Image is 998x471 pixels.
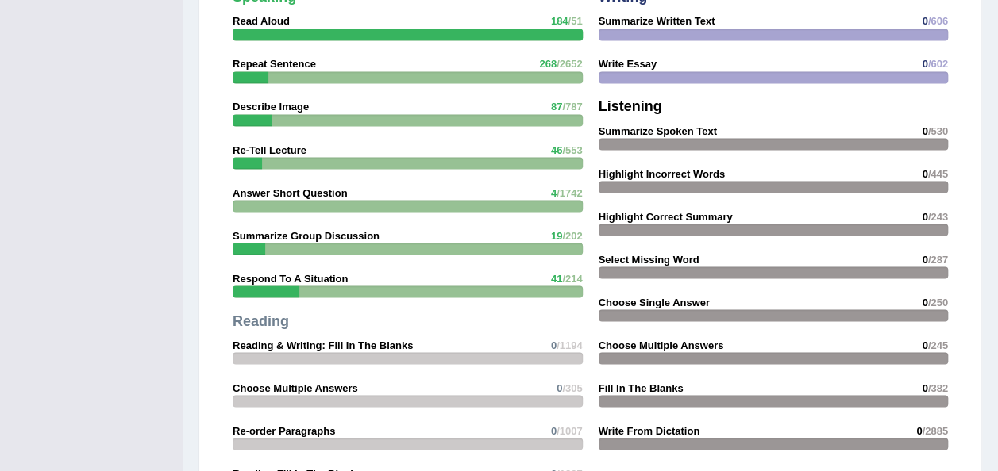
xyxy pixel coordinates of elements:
strong: Describe Image [233,101,309,113]
span: 19 [551,229,562,241]
span: /606 [928,15,948,27]
span: 0 [922,15,927,27]
span: 0 [557,381,562,393]
span: 0 [551,339,557,350]
span: 0 [922,167,927,179]
strong: Fill In The Blanks [599,381,684,393]
strong: Highlight Correct Summary [599,210,733,222]
strong: Choose Multiple Answers [599,339,724,350]
span: /787 [562,101,582,113]
span: 0 [922,339,927,350]
strong: Write From Dictation [599,424,700,436]
span: 41 [551,272,562,284]
strong: Answer Short Question [233,186,347,198]
span: 0 [922,253,927,265]
span: /202 [562,229,582,241]
span: /243 [928,210,948,222]
span: 0 [922,210,927,222]
strong: Read Aloud [233,15,290,27]
span: /2885 [922,424,948,436]
span: /214 [562,272,582,284]
span: 46 [551,144,562,155]
strong: Respond To A Situation [233,272,348,284]
span: 0 [922,124,927,136]
strong: Choose Multiple Answers [233,381,358,393]
strong: Summarize Spoken Text [599,124,717,136]
strong: Select Missing Word [599,253,699,265]
strong: Summarize Group Discussion [233,229,380,241]
span: /2652 [557,58,583,70]
span: 87 [551,101,562,113]
span: /1007 [557,424,583,436]
strong: Re-order Paragraphs [233,424,335,436]
span: /51 [568,15,582,27]
span: /245 [928,339,948,350]
span: 0 [916,424,922,436]
strong: Write Essay [599,58,657,70]
strong: Listening [599,98,662,114]
span: /287 [928,253,948,265]
strong: Summarize Written Text [599,15,715,27]
strong: Highlight Incorrect Words [599,167,725,179]
span: /553 [562,144,582,155]
span: 4 [551,186,557,198]
span: /305 [562,381,582,393]
span: 0 [922,58,927,70]
span: /382 [928,381,948,393]
strong: Reading & Writing: Fill In The Blanks [233,339,413,350]
span: /530 [928,124,948,136]
span: 0 [551,424,557,436]
span: 268 [539,58,557,70]
span: /1194 [557,339,583,350]
span: 0 [922,381,927,393]
strong: Repeat Sentence [233,58,316,70]
span: /1742 [557,186,583,198]
strong: Re-Tell Lecture [233,144,306,155]
span: /250 [928,296,948,308]
span: /445 [928,167,948,179]
span: /602 [928,58,948,70]
span: 0 [922,296,927,308]
span: 184 [551,15,568,27]
strong: Reading [233,312,289,328]
strong: Choose Single Answer [599,296,710,308]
